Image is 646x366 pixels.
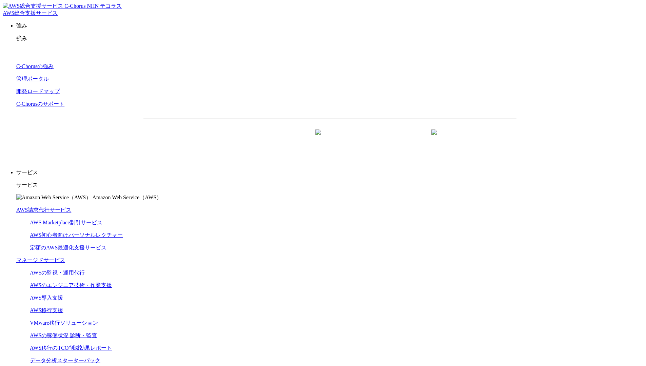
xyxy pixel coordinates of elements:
a: AWSの監視・運用代行 [30,270,85,276]
a: AWS Marketplace割引サービス [30,220,102,225]
a: マネージドサービス [16,257,65,263]
a: 資料を請求する [217,130,327,147]
img: AWS総合支援サービス C-Chorus [3,3,86,10]
a: 定額のAWS最適化支援サービス [30,245,106,250]
a: 管理ポータル [16,76,49,82]
img: Amazon Web Service（AWS） [16,194,91,201]
img: 矢印 [431,129,437,147]
a: C-Chorusの強み [16,63,54,69]
a: データ分析スターターパック [30,358,100,363]
a: C-Chorusのサポート [16,101,64,107]
a: AWS初心者向けパーソナルレクチャー [30,232,123,238]
a: AWSのエンジニア技術・作業支援 [30,282,112,288]
a: AWS移行のTCO削減効果レポート [30,345,112,351]
p: 強み [16,35,643,42]
a: AWS導入支援 [30,295,63,301]
img: 矢印 [315,129,321,147]
a: AWS請求代行サービス [16,207,71,213]
p: サービス [16,182,643,189]
a: VMware移行ソリューション [30,320,98,326]
a: まずは相談する [333,130,443,147]
p: 強み [16,22,643,29]
a: AWS移行支援 [30,307,63,313]
a: AWS総合支援サービス C-Chorus NHN テコラスAWS総合支援サービス [3,3,122,16]
a: AWSの稼働状況 診断・監査 [30,332,97,338]
p: サービス [16,169,643,176]
a: 開発ロードマップ [16,88,60,94]
span: Amazon Web Service（AWS） [92,195,162,200]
